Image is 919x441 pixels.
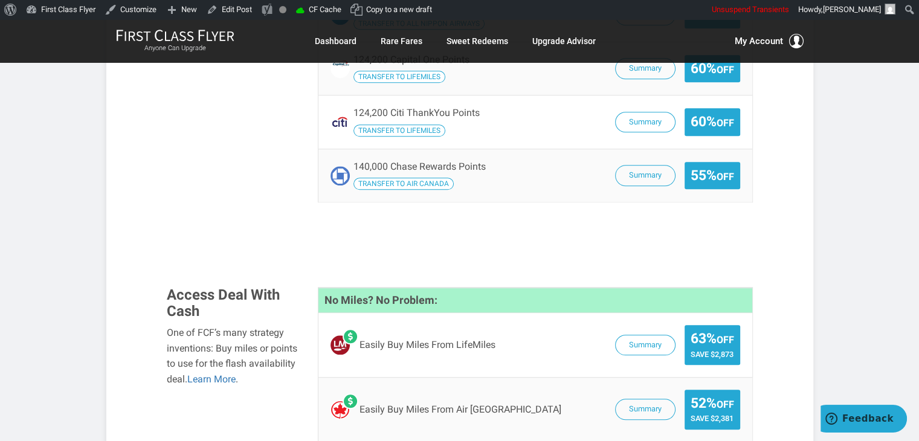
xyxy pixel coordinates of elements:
[712,5,789,14] span: Unsuspend Transients
[735,34,804,48] button: My Account
[318,288,752,313] h4: No Miles? No Problem:
[691,414,734,423] span: Save $2,381
[821,405,907,435] iframe: Opens a widget where you can find more information
[691,61,734,76] span: 60%
[615,335,676,356] button: Summary
[353,161,486,172] span: 140,000 Chase Rewards Points
[315,30,356,52] a: Dashboard
[717,117,734,129] small: Off
[691,114,734,129] span: 60%
[735,34,783,48] span: My Account
[823,5,881,14] span: [PERSON_NAME]
[717,171,734,182] small: Off
[691,396,734,411] span: 52%
[353,124,445,137] span: Transfer your Citi ThankYou Points to LifeMiles
[116,44,234,53] small: Anyone Can Upgrade
[360,404,561,415] span: Easily Buy Miles From Air [GEOGRAPHIC_DATA]
[381,30,422,52] a: Rare Fares
[615,165,676,186] button: Summary
[532,30,596,52] a: Upgrade Advisor
[717,64,734,76] small: Off
[116,29,234,42] img: First Class Flyer
[691,168,734,183] span: 55%
[691,331,734,346] span: 63%
[167,287,300,319] h3: Access Deal With Cash
[691,350,734,359] span: Save $2,873
[116,29,234,53] a: First Class FlyerAnyone Can Upgrade
[615,58,676,79] button: Summary
[353,178,454,190] span: Transfer your Chase Rewards Points to Air Canada
[187,373,236,385] a: Learn More
[167,325,300,387] div: One of FCF’s many strategy inventions: Buy miles or points to use for the flash availability deal. .
[615,112,676,133] button: Summary
[447,30,508,52] a: Sweet Redeems
[353,107,480,118] span: 124,200 Citi ThankYou Points
[717,399,734,410] small: Off
[353,71,445,83] span: Transfer your Capital One Points to LifeMiles
[717,334,734,346] small: Off
[360,340,495,350] span: Easily Buy Miles From LifeMiles
[615,399,676,420] button: Summary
